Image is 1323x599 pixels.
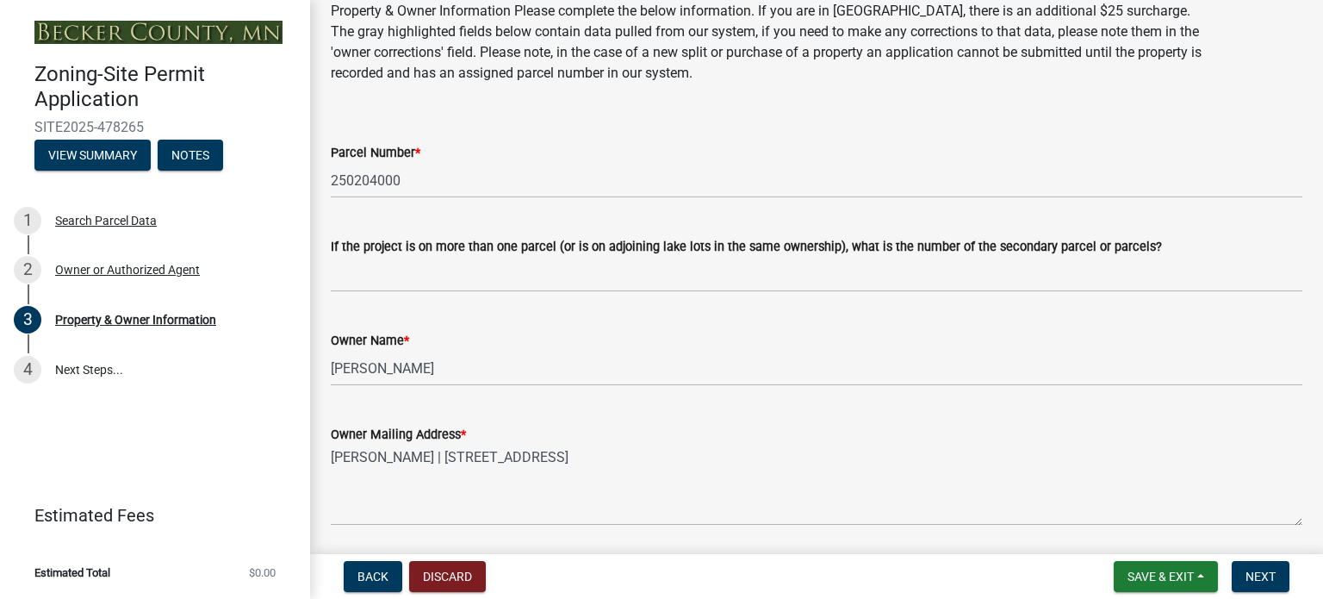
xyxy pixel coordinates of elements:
button: View Summary [34,140,151,171]
button: Save & Exit [1114,561,1218,592]
wm-modal-confirm: Notes [158,149,223,163]
button: Discard [409,561,486,592]
a: Estimated Fees [14,498,283,533]
button: Back [344,561,402,592]
div: Search Parcel Data [55,215,157,227]
div: 1 [14,207,41,234]
button: Notes [158,140,223,171]
h4: Zoning-Site Permit Application [34,62,296,112]
span: SITE2025-478265 [34,119,276,135]
label: Parcel Number [331,147,420,159]
wm-modal-confirm: Summary [34,149,151,163]
div: Owner or Authorized Agent [55,264,200,276]
button: Next [1232,561,1289,592]
span: Next [1245,570,1276,583]
div: Property & Owner Information [55,314,216,326]
label: If the project is on more than one parcel (or is on adjoining lake lots in the same ownership), w... [331,241,1162,253]
span: $0.00 [249,567,276,578]
img: Becker County, Minnesota [34,21,283,44]
div: 2 [14,256,41,284]
p: Property & Owner Information Please complete the below information. If you are in [GEOGRAPHIC_DAT... [331,1,1209,84]
span: Estimated Total [34,567,110,578]
label: Owner Name [331,335,409,347]
label: Owner Mailing Address [331,429,466,441]
div: 4 [14,356,41,384]
div: 3 [14,306,41,334]
span: Back [357,570,388,583]
span: Save & Exit [1127,570,1194,583]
